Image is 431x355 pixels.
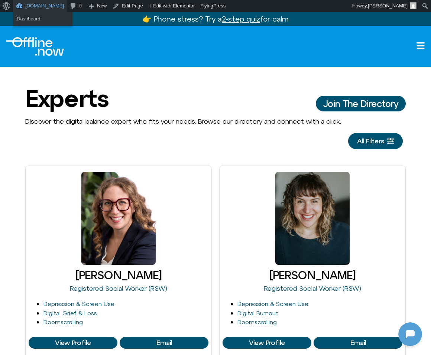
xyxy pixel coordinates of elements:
[348,133,403,149] a: All Filters
[153,3,195,9] span: Edit with Elementor
[156,339,172,346] span: Email
[368,3,408,9] span: [PERSON_NAME]
[43,310,97,316] a: Digital Grief & Loss
[55,339,91,346] span: View Profile
[398,322,422,346] iframe: Botpress
[43,300,114,307] a: Depression & Screen Use
[350,339,366,346] span: Email
[314,337,402,349] a: View Profile of Cleo Haber
[13,14,72,24] a: Dashboard
[6,37,64,56] img: Offline.Now logo in white. Text of the words offline.now with a line going through the "O"
[264,284,361,292] a: Registered Social Worker (RSW)
[357,137,384,145] span: All Filters
[269,269,356,281] a: [PERSON_NAME]
[70,284,167,292] a: Registered Social Worker (RSW)
[25,117,341,125] span: Discover the digital balance expert who fits your needs. Browse our directory and connect with a ...
[75,269,162,281] a: [PERSON_NAME]
[6,37,64,56] div: Logo
[237,319,277,325] a: Doomscrolling
[25,85,108,111] h1: Experts
[323,99,398,108] span: Join The Directory
[416,41,425,50] a: Open menu
[43,319,83,325] a: Doomscrolling
[142,14,289,23] a: 👉 Phone stress? Try a2-step quizfor calm
[222,14,260,23] u: 2-step quiz
[13,12,72,26] ul: Offline.now
[237,310,278,316] a: Digital Burnout
[237,300,308,307] a: Depression & Screen Use
[249,339,285,346] span: View Profile
[120,337,208,349] a: View Profile of Blair Wexler-Singer
[316,96,406,111] a: Join The Director
[29,337,117,349] a: View Profile of Blair Wexler-Singer
[223,337,311,349] a: View Profile of Cleo Haber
